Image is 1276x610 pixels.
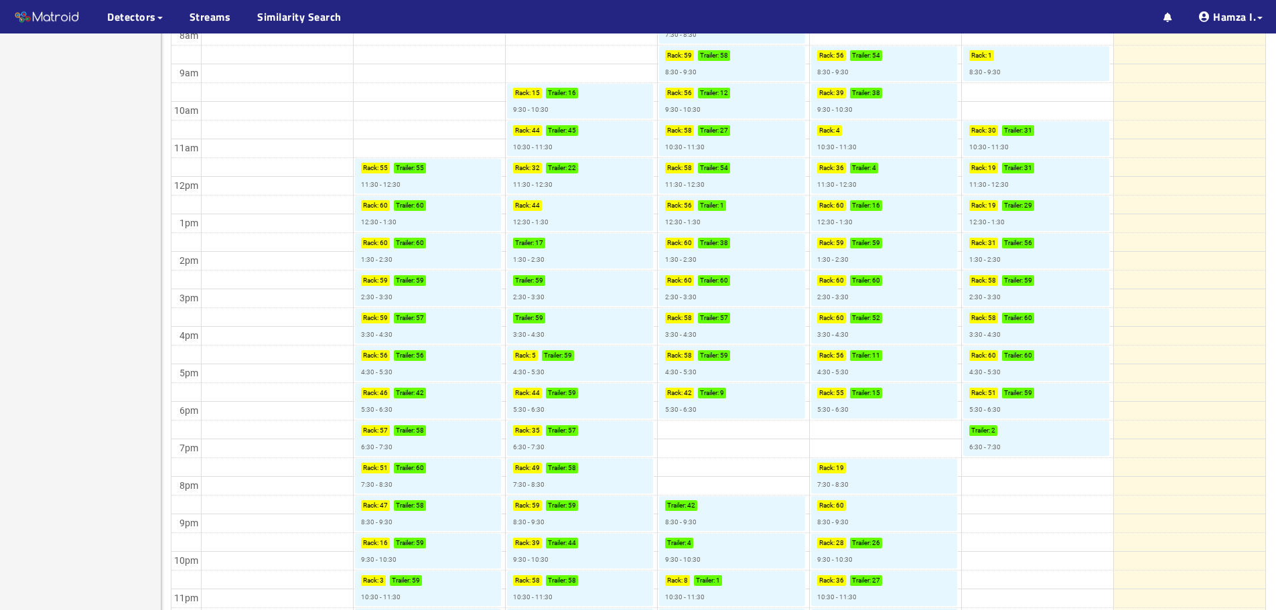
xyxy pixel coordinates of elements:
p: Trailer : [696,575,715,586]
p: 51 [380,463,388,473]
p: Rack : [819,538,835,548]
p: 16 [872,200,880,211]
p: 42 [416,388,424,398]
p: Rack : [667,163,683,173]
p: Trailer : [852,50,871,61]
p: 57 [416,313,424,323]
p: 46 [380,388,388,398]
p: 59 [684,50,692,61]
p: 31 [1024,163,1032,173]
p: Trailer : [548,500,567,511]
p: Trailer : [700,200,719,211]
p: 36 [836,575,844,586]
p: 59 [380,313,388,323]
p: 44 [532,200,540,211]
p: 9:30 - 10:30 [513,104,549,115]
p: 7:30 - 8:30 [817,479,849,490]
p: 49 [532,463,540,473]
p: Trailer : [1004,388,1023,398]
span: Hamza I. [1213,9,1256,25]
p: 10:30 - 11:30 [817,592,857,603]
p: Trailer : [396,275,415,286]
p: 9:30 - 10:30 [817,554,853,565]
p: Rack : [819,88,835,98]
p: Rack : [667,88,683,98]
p: Rack : [515,88,530,98]
p: Trailer : [548,463,567,473]
p: 60 [988,350,996,361]
p: Rack : [363,463,378,473]
p: Rack : [515,575,530,586]
p: 39 [532,538,540,548]
p: 8:30 - 9:30 [665,517,697,528]
p: 11:30 - 12:30 [665,179,705,190]
p: 16 [380,538,388,548]
img: Matroid logo [13,7,80,27]
p: 10:30 - 11:30 [969,142,1009,153]
p: 60 [684,238,692,248]
p: 1:30 - 2:30 [665,254,697,265]
p: 44 [568,538,576,548]
p: Rack : [667,575,683,586]
p: 59 [416,538,424,548]
p: 60 [872,275,880,286]
p: 58 [684,125,692,136]
p: Trailer : [548,88,567,98]
p: Trailer : [700,88,719,98]
p: 42 [684,388,692,398]
p: 59 [872,238,880,248]
p: 5:30 - 6:30 [969,404,1001,415]
p: 12:30 - 1:30 [361,217,397,228]
p: Rack : [515,200,530,211]
p: 60 [1024,350,1032,361]
p: 45 [568,125,576,136]
p: Rack : [363,275,378,286]
p: 5:30 - 6:30 [665,404,697,415]
p: 4:30 - 5:30 [817,367,849,378]
p: 3 [380,575,384,586]
p: Rack : [819,350,835,361]
p: Rack : [515,425,530,436]
p: Trailer : [548,125,567,136]
p: 58 [684,350,692,361]
p: Trailer : [667,500,686,511]
p: 2:30 - 3:30 [969,292,1001,303]
p: 6:30 - 7:30 [513,442,545,453]
p: 28 [836,538,844,548]
p: 5:30 - 6:30 [817,404,849,415]
p: 57 [380,425,388,436]
p: 60 [836,313,844,323]
p: Trailer : [852,238,871,248]
p: Trailer : [396,350,415,361]
p: Rack : [971,50,987,61]
p: 56 [684,200,692,211]
p: 59 [412,575,420,586]
p: 59 [535,275,543,286]
p: Rack : [363,350,378,361]
p: Trailer : [1004,163,1023,173]
p: 11:30 - 12:30 [817,179,857,190]
p: 4 [687,538,691,548]
p: Trailer : [852,313,871,323]
p: 60 [1024,313,1032,323]
p: 9 [720,388,724,398]
p: Trailer : [396,313,415,323]
p: Rack : [819,463,835,473]
p: 57 [720,313,728,323]
p: 56 [380,350,388,361]
p: 4:30 - 5:30 [665,367,697,378]
p: 59 [535,313,543,323]
p: 5:30 - 6:30 [361,404,393,415]
p: Rack : [667,125,683,136]
p: 60 [836,275,844,286]
p: Trailer : [700,388,719,398]
p: 59 [416,275,424,286]
p: Rack : [515,350,530,361]
p: 15 [532,88,540,98]
p: Rack : [515,500,530,511]
p: Trailer : [1004,275,1023,286]
p: 12 [720,88,728,98]
p: 27 [720,125,728,136]
p: 55 [380,163,388,173]
p: Trailer : [700,163,719,173]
